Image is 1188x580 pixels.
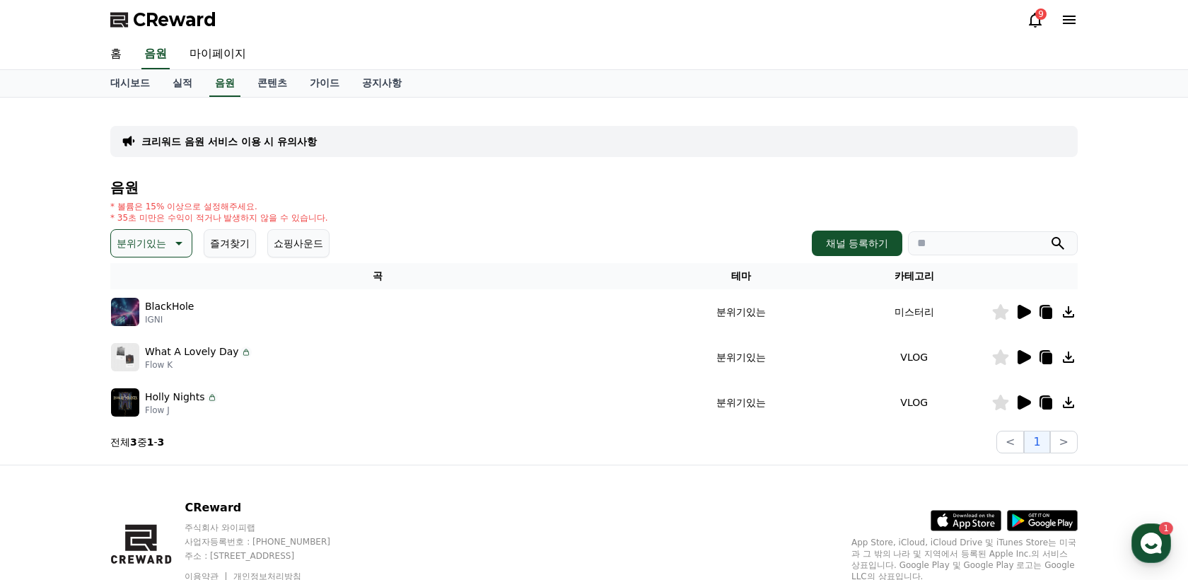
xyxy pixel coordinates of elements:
div: 9 [1035,8,1047,20]
a: 대시보드 [99,70,161,97]
a: 음원 [141,40,170,69]
a: 9 [1027,11,1044,28]
p: * 볼륨은 15% 이상으로 설정해주세요. [110,201,328,212]
button: 1 [1024,431,1049,453]
button: < [996,431,1024,453]
strong: 3 [158,436,165,448]
img: music [111,298,139,326]
button: 쇼핑사운드 [267,229,330,257]
td: 미스터리 [837,289,991,335]
td: 분위기있는 [645,380,837,425]
button: 채널 등록하기 [812,231,902,256]
p: What A Lovely Day [145,344,239,359]
a: 실적 [161,70,204,97]
h4: 음원 [110,180,1078,195]
td: 분위기있는 [645,289,837,335]
td: VLOG [837,335,991,380]
strong: 3 [130,436,137,448]
img: music [111,388,139,417]
td: VLOG [837,380,991,425]
span: CReward [133,8,216,31]
a: 가이드 [298,70,351,97]
a: 콘텐츠 [246,70,298,97]
p: CReward [185,499,357,516]
p: 분위기있는 [117,233,166,253]
button: 즐겨찾기 [204,229,256,257]
td: 분위기있는 [645,335,837,380]
button: > [1050,431,1078,453]
th: 테마 [645,263,837,289]
a: CReward [110,8,216,31]
p: 전체 중 - [110,435,164,449]
button: 분위기있는 [110,229,192,257]
a: 홈 [99,40,133,69]
p: 주식회사 와이피랩 [185,522,357,533]
p: 주소 : [STREET_ADDRESS] [185,550,357,562]
a: 크리워드 음원 서비스 이용 시 유의사항 [141,134,317,149]
p: BlackHole [145,299,194,314]
strong: 1 [147,436,154,448]
th: 곡 [110,263,645,289]
p: IGNI [145,314,194,325]
img: music [111,343,139,371]
th: 카테고리 [837,263,991,289]
p: * 35초 미만은 수익이 적거나 발생하지 않을 수 있습니다. [110,212,328,224]
p: Flow J [145,405,218,416]
a: 마이페이지 [178,40,257,69]
a: 음원 [209,70,240,97]
p: Holly Nights [145,390,205,405]
a: 공지사항 [351,70,413,97]
p: 사업자등록번호 : [PHONE_NUMBER] [185,536,357,547]
p: Flow K [145,359,252,371]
